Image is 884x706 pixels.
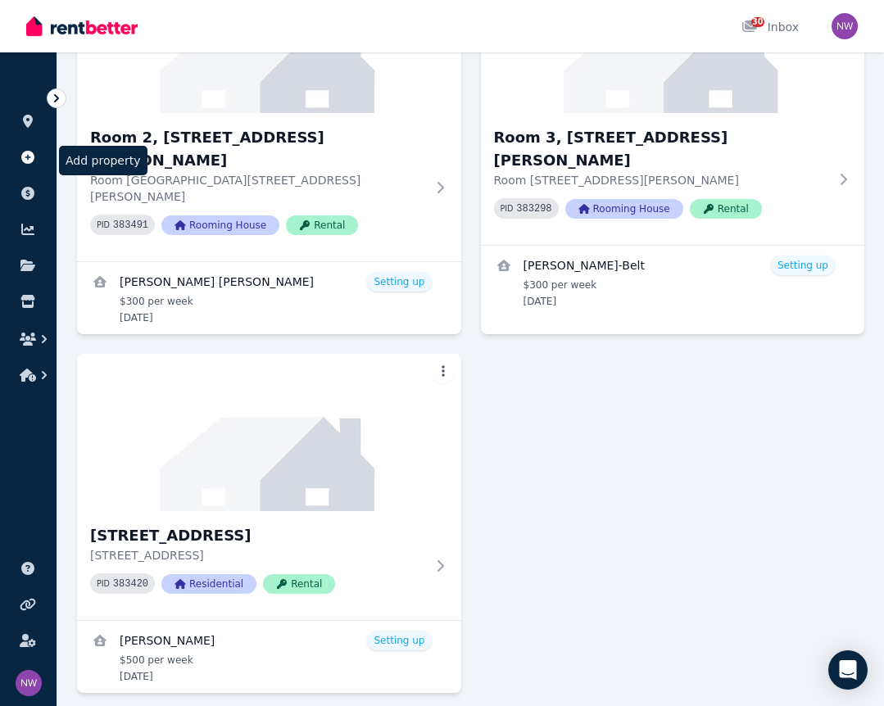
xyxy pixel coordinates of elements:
code: 383420 [113,578,148,590]
button: More options [432,360,455,383]
div: Inbox [741,19,799,35]
h3: Room 2, [STREET_ADDRESS][PERSON_NAME] [90,126,425,172]
img: Unit 52/375 Hay St, Perth [77,354,461,511]
code: 383298 [516,203,551,215]
h3: Room 3, [STREET_ADDRESS][PERSON_NAME] [494,126,829,172]
span: Rental [286,215,358,235]
span: Residential [161,574,256,594]
span: Rental [263,574,335,594]
span: 30 [751,17,764,27]
img: Natalia Webster [16,670,42,696]
img: Natalia Webster [832,13,858,39]
h3: [STREET_ADDRESS] [90,524,425,547]
small: PID [501,204,514,213]
small: PID [97,579,110,588]
p: Room [STREET_ADDRESS][PERSON_NAME] [494,172,829,188]
a: View details for Harry Fleming-Belt [481,246,865,318]
span: Rental [690,199,762,219]
span: Add property [59,146,147,175]
img: RentBetter [26,14,138,38]
p: Room [GEOGRAPHIC_DATA][STREET_ADDRESS][PERSON_NAME] [90,172,425,205]
span: Rooming House [565,199,683,219]
small: PID [97,220,110,229]
a: View details for Tauseef Khan [77,621,461,693]
code: 383491 [113,219,148,231]
span: Rooming House [161,215,279,235]
p: [STREET_ADDRESS] [90,547,425,563]
a: View details for Stuart Robert McIntyre [77,262,461,334]
div: Open Intercom Messenger [828,650,868,690]
a: Unit 52/375 Hay St, Perth[STREET_ADDRESS][STREET_ADDRESS]PID 383420ResidentialRental [77,354,461,620]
